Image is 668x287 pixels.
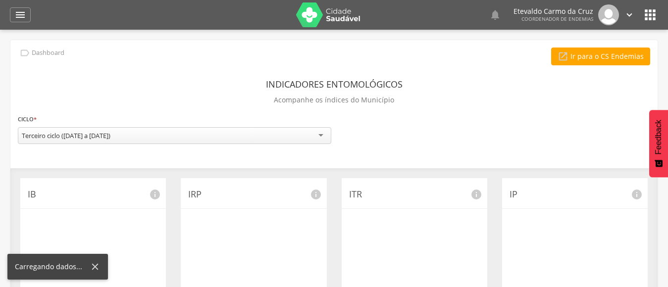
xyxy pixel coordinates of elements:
[10,7,31,22] a: 
[310,189,322,200] i: info
[28,188,158,201] p: IB
[18,114,37,125] label: Ciclo
[551,48,650,65] a: Ir para o CS Endemias
[624,9,635,20] i: 
[631,189,643,200] i: info
[514,8,593,15] p: Etevaldo Carmo da Cruz
[470,189,482,200] i: info
[654,120,663,154] span: Feedback
[266,75,403,93] header: Indicadores Entomológicos
[32,49,64,57] p: Dashboard
[19,48,30,58] i: 
[510,188,640,201] p: IP
[149,189,161,200] i: info
[349,188,480,201] p: ITR
[489,4,501,25] a: 
[642,7,658,23] i: 
[188,188,319,201] p: IRP
[15,262,90,272] div: Carregando dados...
[274,93,394,107] p: Acompanhe os índices do Município
[558,51,568,62] i: 
[489,9,501,21] i: 
[649,110,668,177] button: Feedback - Mostrar pesquisa
[22,131,110,140] div: Terceiro ciclo ([DATE] a [DATE])
[521,15,593,22] span: Coordenador de Endemias
[14,9,26,21] i: 
[624,4,635,25] a: 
